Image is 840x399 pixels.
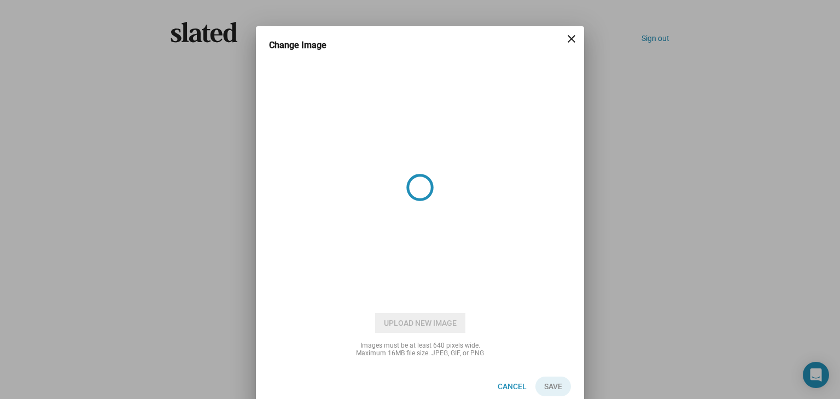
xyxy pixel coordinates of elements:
span: Upload New Image [375,313,465,333]
h3: Change Image [269,39,342,51]
button: Save [535,377,571,396]
div: Images must be at least 640 pixels wide. Maximum 16MB file size. JPEG, GIF, or PNG [311,342,529,357]
button: Cancel [489,377,535,396]
span: Save [544,377,562,396]
mat-icon: close [565,32,578,45]
span: Cancel [498,377,527,396]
